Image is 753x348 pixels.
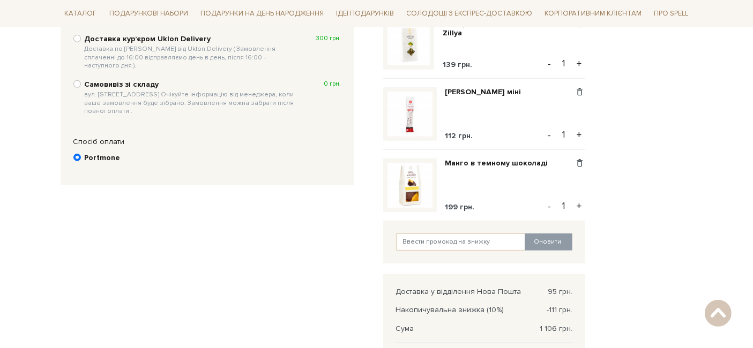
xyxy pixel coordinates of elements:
[387,163,433,208] img: Манго в темному шоколаді
[547,305,572,315] span: -111 грн.
[196,5,328,22] span: Подарунки на День народження
[68,137,347,147] div: Спосіб оплати
[396,233,526,251] input: Ввести промокод на знижку
[573,127,585,143] button: +
[85,90,299,116] span: вул. [STREET_ADDRESS] Очікуйте інформацію від менеджера, коли ваше замовлення буде зібрано. Замов...
[85,34,299,70] b: Доставка курʼєром Uklon Delivery
[650,5,692,22] span: Про Spell
[573,56,585,72] button: +
[396,324,414,334] span: Сума
[544,56,555,72] button: -
[61,5,101,22] span: Каталог
[443,60,472,69] span: 139 грн.
[445,202,475,211] span: 199 грн.
[445,158,556,168] a: Манго в темному шоколаді
[544,198,555,214] button: -
[544,127,555,143] button: -
[105,5,192,22] span: Подарункові набори
[85,45,299,70] span: Доставка по [PERSON_NAME] від Uklon Delivery ( Замовлення сплаченні до 16:00 відправляємо день в ...
[85,80,299,116] b: Самовивіз зі складу
[540,4,646,22] a: Корпоративним клієнтам
[396,305,504,315] span: Накопичувальна знижка (10%)
[332,5,398,22] span: Ідеї подарунків
[387,92,433,137] img: Ковбаса Фует міні
[396,287,521,297] span: Доставка у відділення Нова Пошта
[573,198,585,214] button: +
[540,324,572,334] span: 1 106 грн.
[85,153,121,163] b: Portmone
[548,287,572,297] span: 95 грн.
[324,80,341,88] span: 0 грн.
[525,233,572,251] button: Оновити
[443,19,574,38] a: Чай трав'яний липовий Molfar Zillya
[445,87,530,97] a: [PERSON_NAME] міні
[387,23,430,65] img: Чай трав'яний липовий Molfar Zillya
[402,4,536,22] a: Солодощі з експрес-доставкою
[445,131,473,140] span: 112 грн.
[316,34,341,43] span: 300 грн.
